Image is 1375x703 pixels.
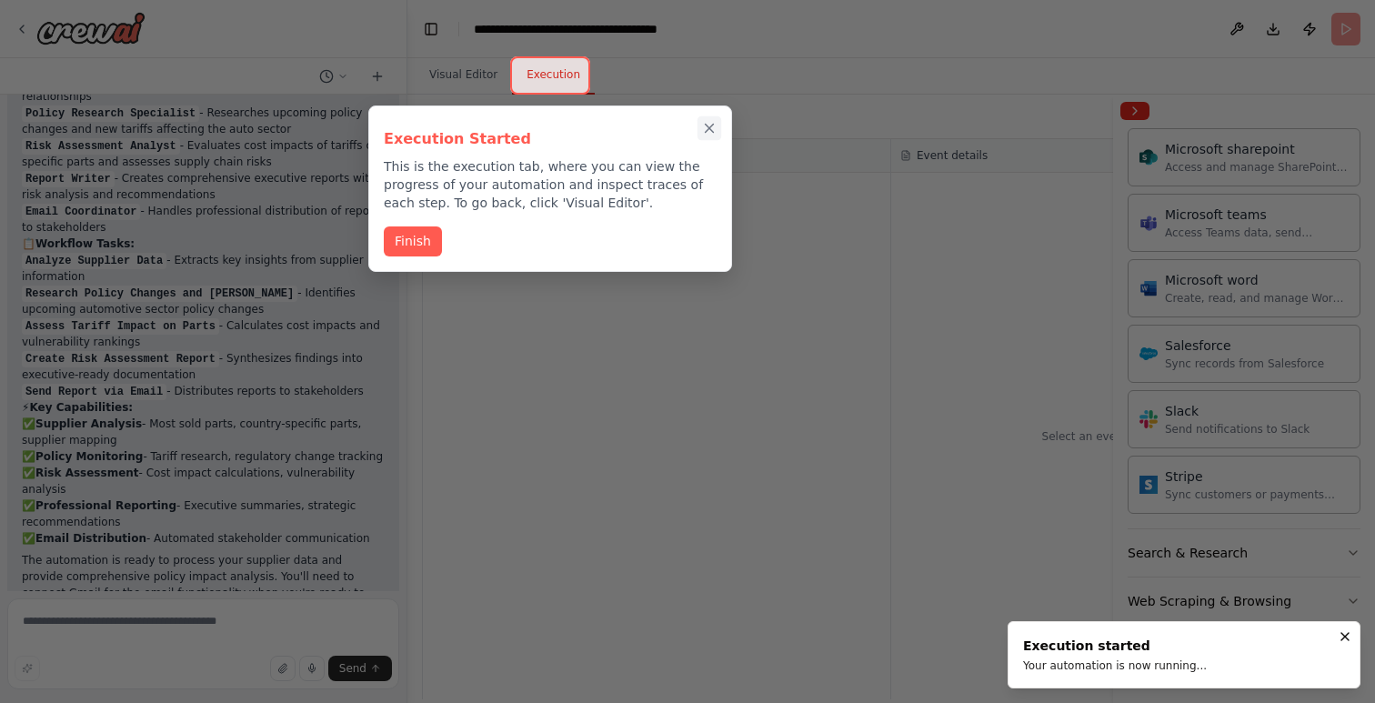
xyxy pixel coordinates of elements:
[384,226,442,256] button: Finish
[1023,637,1207,655] div: Execution started
[698,116,721,140] button: Close walkthrough
[418,16,444,42] button: Hide left sidebar
[1023,658,1207,673] div: Your automation is now running...
[384,157,717,212] p: This is the execution tab, where you can view the progress of your automation and inspect traces ...
[384,128,717,150] h3: Execution Started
